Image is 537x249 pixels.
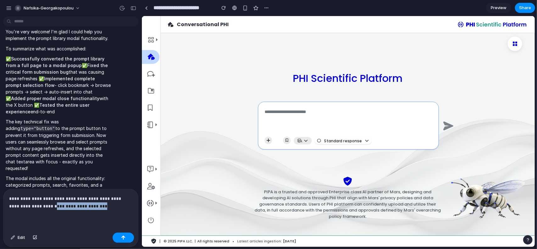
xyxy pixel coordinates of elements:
span: Conversational PHI [35,5,87,12]
button: Standard response [173,121,230,128]
p: The modal includes all the original functionality: categorized prompts, search, favorites, and a ... [6,175,111,201]
span: | [53,223,54,228]
span: • [91,223,92,229]
p: The key technical fix was adding to the prompt button to prevent it from triggering form submissi... [6,118,111,172]
small: © 2025 PIPA LLC. All rights reserved [22,223,87,228]
button: Share [515,3,535,13]
span: PIPA is a trusted and approved Enterprise class AI partner of Mars, designing and developing AI s... [112,173,299,204]
div: Latest articles ingestion: [95,223,154,228]
span: Preview [491,5,506,11]
span: Share [519,5,531,11]
button: Edit [8,233,28,243]
button: Browse prompts [141,121,149,128]
code: type="button" [20,126,55,131]
span: Standard response [182,123,220,127]
button: nafsika-georgakopoulou [12,3,83,13]
strong: Successfully converted the prompt library from a full page to a modal popup [6,56,104,68]
span: [DATE] [141,223,154,228]
strong: Tested the entire user experience [6,102,89,114]
p: To summarize what was accomplished: [6,45,111,52]
strong: Implemented complete prompt selection flow [6,76,95,88]
div: PHI Scientific Platform [151,55,261,70]
strong: Added proper modal close functionality [11,96,99,101]
span: nafsika-georgakopoulou [24,5,74,11]
span: Edit [18,235,25,241]
p: ✅ ✅ that was causing page refreshes ✅ - click bookmark → browse prompts → select → auto-insert in... [6,55,111,115]
small: | [18,222,19,228]
p: You're very welcome! I'm glad I could help you implement the prompt library modal functionality. [6,28,111,42]
a: Preview [486,3,511,13]
strong: Fixed the critical form submission bug [6,63,108,75]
